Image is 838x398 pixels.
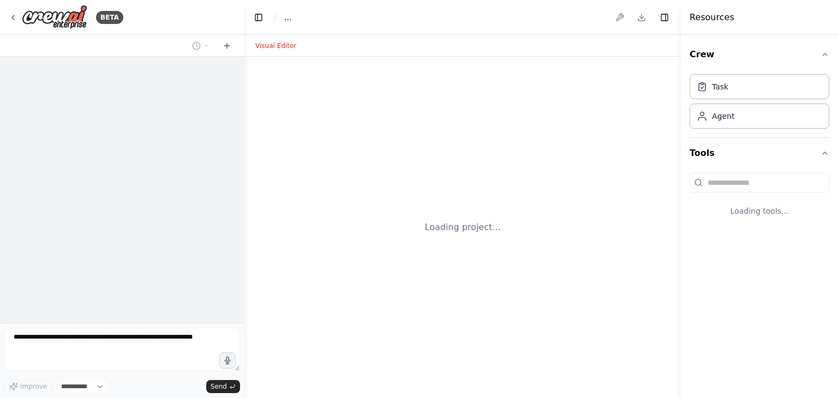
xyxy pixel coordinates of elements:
[206,380,240,393] button: Send
[690,138,829,168] button: Tools
[712,81,728,92] div: Task
[188,39,214,52] button: Switch to previous chat
[284,12,291,23] nav: breadcrumb
[690,70,829,137] div: Crew
[219,352,236,369] button: Click to speak your automation idea
[712,111,734,122] div: Agent
[218,39,236,52] button: Start a new chat
[690,168,829,234] div: Tools
[96,11,123,24] div: BETA
[20,382,47,391] span: Improve
[657,10,672,25] button: Hide right sidebar
[4,379,52,394] button: Improve
[690,11,734,24] h4: Resources
[284,12,291,23] span: ...
[690,197,829,225] div: Loading tools...
[22,5,87,29] img: Logo
[690,39,829,70] button: Crew
[251,10,266,25] button: Hide left sidebar
[425,221,501,234] div: Loading project...
[211,382,227,391] span: Send
[249,39,303,52] button: Visual Editor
